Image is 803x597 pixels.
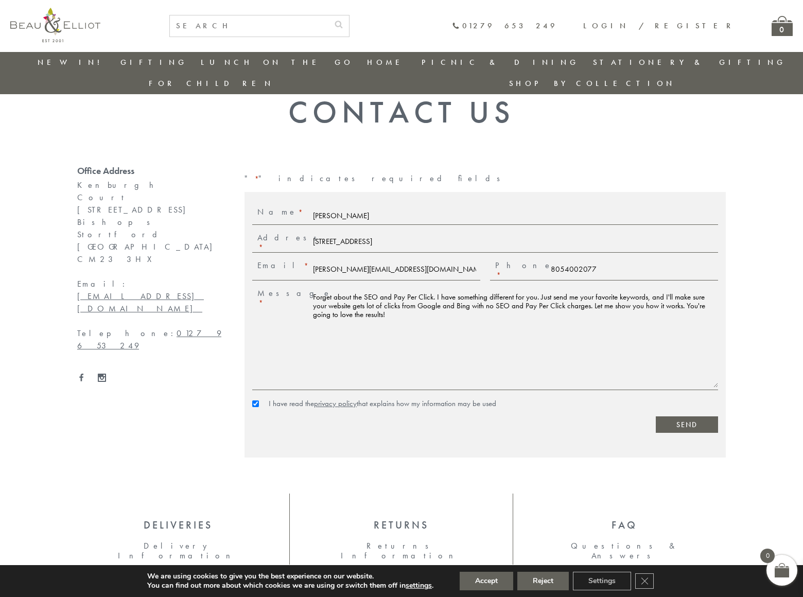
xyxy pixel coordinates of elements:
[539,541,710,560] p: Questions & Answers
[495,261,547,280] label: Phone
[93,519,264,531] div: Deliveries
[38,57,107,67] a: New in!
[245,174,726,183] p: " " indicates required fields
[77,179,224,364] div: Kenburgh Court [STREET_ADDRESS] Bishops Stortford [GEOGRAPHIC_DATA] CM23 3HX Email: Telephone:
[51,94,752,130] h1: Contact Us
[120,57,187,67] a: Gifting
[147,581,433,590] p: You can find out more about which cookies we are using or switch them off in .
[517,572,569,590] button: Reject
[760,549,775,563] span: 0
[539,519,710,531] div: FAQ
[201,57,353,67] a: Lunch On The Go
[316,519,486,531] div: Returns
[509,78,675,89] a: Shop by collection
[452,22,557,30] a: 01279 653 249
[257,207,309,224] label: Name
[460,572,513,590] button: Accept
[257,261,309,280] label: Email
[257,289,309,390] label: Message
[367,57,408,67] a: Home
[635,573,654,589] button: Close GDPR Cookie Banner
[406,581,432,590] button: settings
[422,57,579,67] a: Picnic & Dining
[149,78,274,89] a: For Children
[573,572,631,590] button: Settings
[77,291,204,314] a: [EMAIL_ADDRESS][DOMAIN_NAME]
[93,541,264,560] p: Delivery Information
[147,572,433,581] p: We are using cookies to give you the best experience on our website.
[593,57,786,67] a: Stationery & Gifting
[583,21,736,31] a: Login / Register
[257,233,309,252] label: Address
[10,8,100,42] img: logo
[316,541,486,560] p: Returns Information
[269,399,496,408] label: I have read the that explains how my information may be used
[314,398,357,409] a: privacy policy
[77,166,224,177] div: Office Address
[772,16,793,36] a: 0
[656,416,718,433] input: Send
[170,15,328,37] input: SEARCH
